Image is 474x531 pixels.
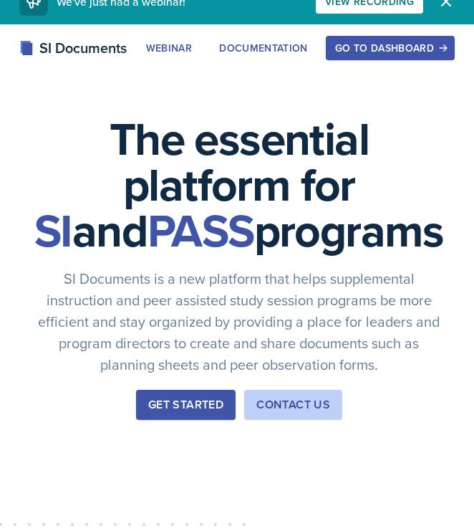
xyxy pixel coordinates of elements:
[19,37,127,59] div: SI Documents
[148,396,223,413] div: Get Started
[256,396,330,413] div: Contact Us
[137,36,201,60] button: Webinar
[210,36,317,60] button: Documentation
[136,390,236,420] button: Get Started
[219,42,308,54] div: Documentation
[146,42,192,54] div: Webinar
[244,390,342,420] button: Contact Us
[326,36,455,60] button: Go to Dashboard
[335,42,445,54] div: Go to Dashboard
